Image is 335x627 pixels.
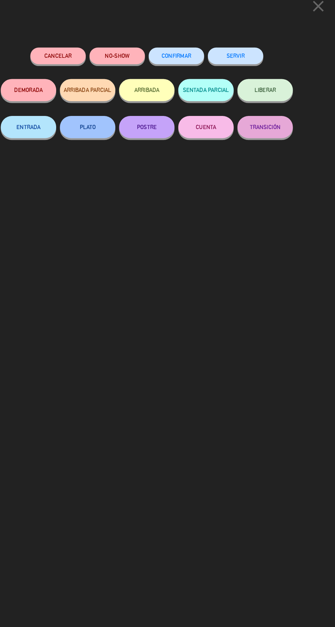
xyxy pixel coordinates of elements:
[312,5,328,22] i: close
[38,111,87,131] button: ENTRADA
[310,5,330,24] button: close
[38,78,87,98] button: DEMORADA
[117,50,166,65] button: NO-SHOW
[169,50,218,65] button: CONFIRMAR
[181,55,207,60] span: CONFIRMAR
[64,50,113,65] button: Cancelar
[248,111,297,131] button: TRANSICIÓN
[94,85,136,91] span: ARRIBADA PARCIAL
[143,111,192,131] button: POSTRE
[248,78,297,98] button: LIBERAR
[90,78,140,98] button: ARRIBADA PARCIAL
[90,111,140,131] button: PLATO
[143,78,192,98] button: ARRIBADA
[222,50,271,65] button: SERVIR
[195,111,245,131] button: CUENTA
[195,78,245,98] button: SENTADA PARCIAL
[263,85,282,91] span: LIBERAR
